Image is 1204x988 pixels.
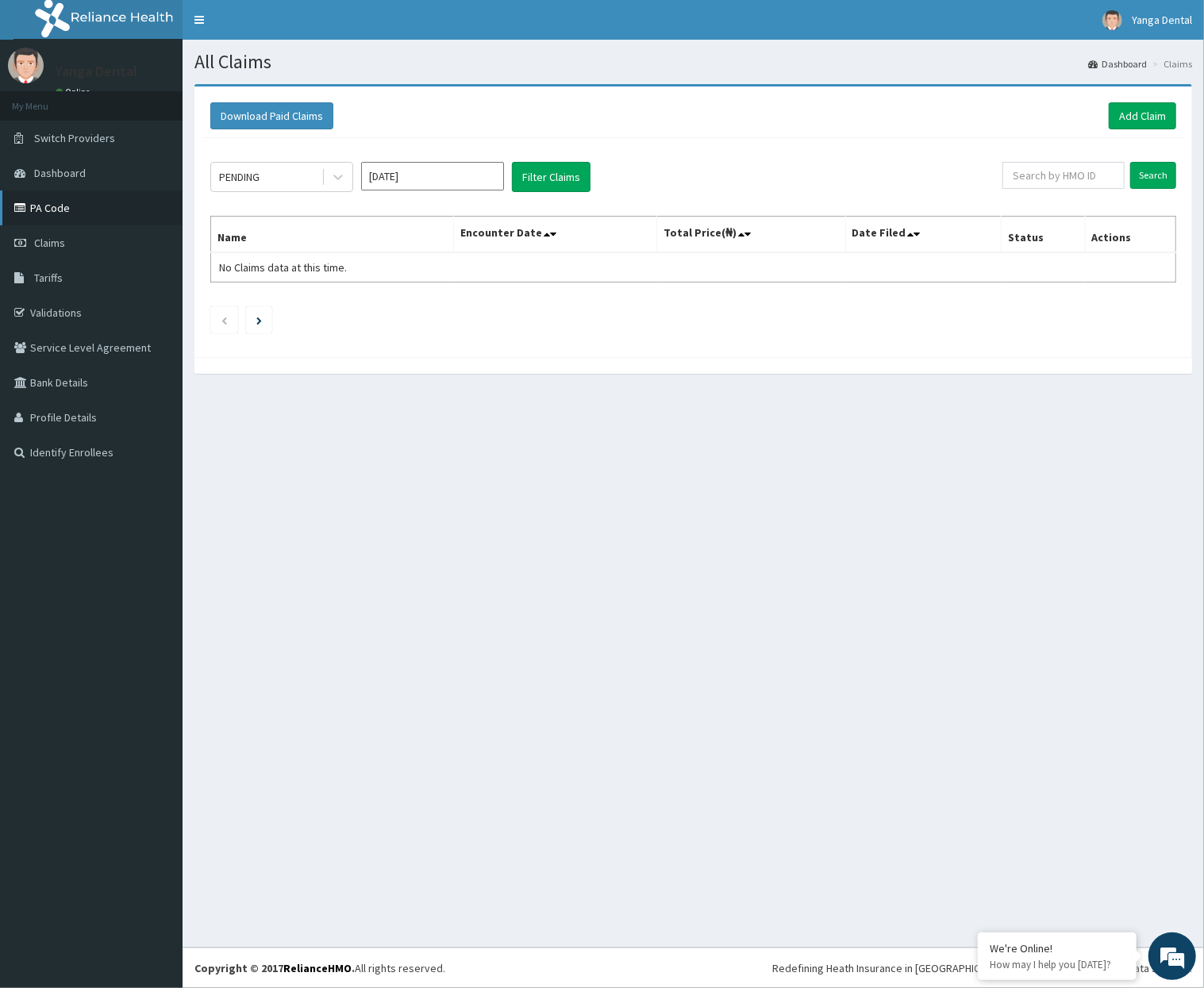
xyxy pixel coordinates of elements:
span: Claims [34,236,65,250]
input: Select Month and Year [361,162,504,190]
th: Actions [1085,217,1175,253]
button: Download Paid Claims [210,102,333,129]
span: Tariffs [34,271,63,285]
span: No Claims data at this time. [219,260,347,275]
span: Switch Providers [34,131,115,145]
a: Previous page [221,313,228,327]
a: Add Claim [1109,102,1176,129]
h1: All Claims [194,52,1192,72]
a: Online [56,86,94,98]
button: Filter Claims [512,162,590,192]
a: Dashboard [1088,57,1147,71]
div: Redefining Heath Insurance in [GEOGRAPHIC_DATA] using Telemedicine and Data Science! [772,960,1192,976]
strong: Copyright © 2017 . [194,961,355,975]
th: Status [1001,217,1085,253]
th: Total Price(₦) [657,217,845,253]
a: Next page [256,313,262,327]
p: How may I help you today? [990,958,1125,971]
input: Search by HMO ID [1002,162,1125,189]
th: Name [211,217,454,253]
p: Yanga Dental [56,64,137,79]
div: PENDING [219,169,260,185]
input: Search [1130,162,1176,189]
th: Encounter Date [454,217,657,253]
a: RelianceHMO [283,961,352,975]
span: Dashboard [34,166,86,180]
span: Yanga Dental [1132,13,1192,27]
div: We're Online! [990,941,1125,955]
footer: All rights reserved. [183,948,1204,988]
img: User Image [8,48,44,83]
th: Date Filed [845,217,1001,253]
li: Claims [1148,57,1192,71]
img: User Image [1102,10,1122,30]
